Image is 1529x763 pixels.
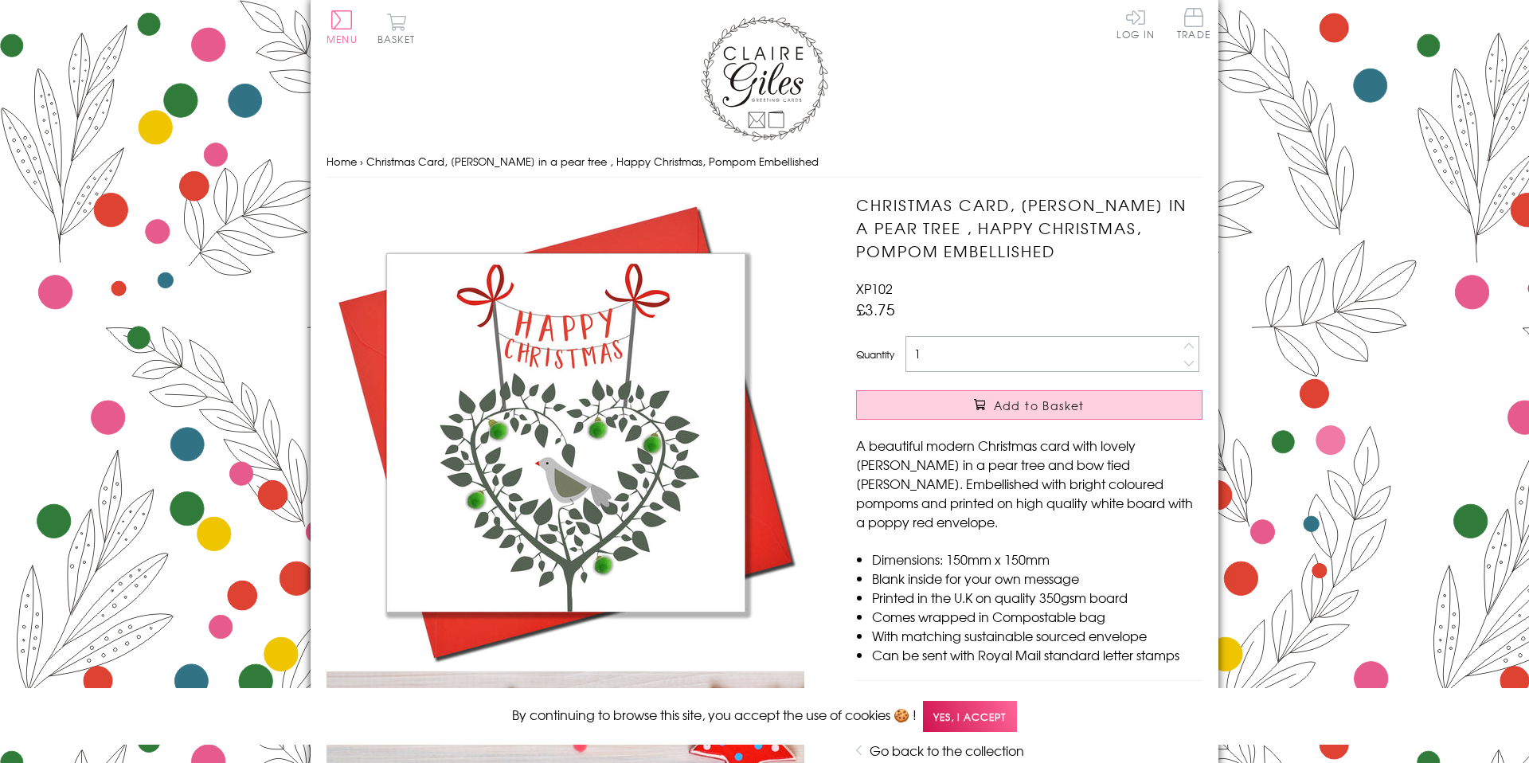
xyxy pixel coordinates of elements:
li: Blank inside for your own message [872,569,1202,588]
a: Home [327,154,357,169]
span: Add to Basket [994,397,1085,413]
span: XP102 [856,279,893,298]
label: Quantity [856,347,894,362]
button: Basket [374,13,418,44]
button: Add to Basket [856,390,1202,420]
img: Christmas Card, Partridge in a pear tree , Happy Christmas, Pompom Embellished [327,194,804,671]
li: Dimensions: 150mm x 150mm [872,550,1202,569]
span: Christmas Card, [PERSON_NAME] in a pear tree , Happy Christmas, Pompom Embellished [366,154,819,169]
img: Claire Giles Greetings Cards [701,16,828,142]
nav: breadcrumbs [327,146,1202,178]
li: Can be sent with Royal Mail standard letter stamps [872,645,1202,664]
h1: Christmas Card, [PERSON_NAME] in a pear tree , Happy Christmas, Pompom Embellished [856,194,1202,262]
button: Menu [327,10,358,44]
a: Log In [1116,8,1155,39]
span: › [360,154,363,169]
span: £3.75 [856,298,895,320]
span: Menu [327,32,358,46]
li: Printed in the U.K on quality 350gsm board [872,588,1202,607]
a: Go back to the collection [870,741,1024,760]
span: Trade [1177,8,1210,39]
a: Trade [1177,8,1210,42]
li: Comes wrapped in Compostable bag [872,607,1202,626]
li: With matching sustainable sourced envelope [872,626,1202,645]
p: A beautiful modern Christmas card with lovely [PERSON_NAME] in a pear tree and bow tied [PERSON_N... [856,436,1202,531]
span: Yes, I accept [923,701,1017,732]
